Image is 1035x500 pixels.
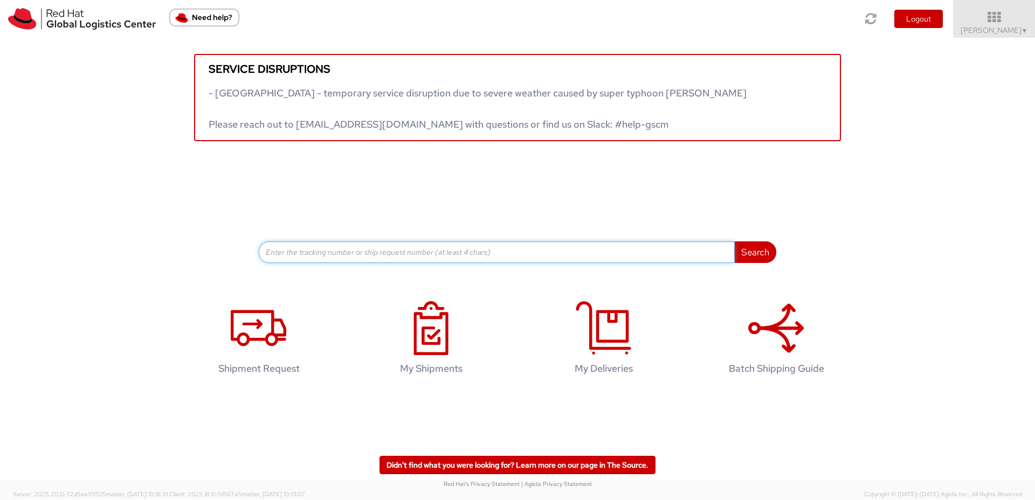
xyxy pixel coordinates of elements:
[362,363,501,374] h4: My Shipments
[961,25,1028,35] span: [PERSON_NAME]
[894,10,943,28] button: Logout
[209,63,826,75] h5: Service disruptions
[189,363,328,374] h4: Shipment Request
[178,290,340,391] a: Shipment Request
[350,290,512,391] a: My Shipments
[106,490,168,498] span: master, [DATE] 10:18:31
[864,490,1022,499] span: Copyright © [DATE]-[DATE] Agistix Inc., All Rights Reserved
[259,241,735,263] input: Enter the tracking number or ship request number (at least 4 chars)
[707,363,846,374] h4: Batch Shipping Guide
[695,290,857,391] a: Batch Shipping Guide
[169,9,239,26] button: Need help?
[534,363,673,374] h4: My Deliveries
[523,290,685,391] a: My Deliveries
[194,54,841,141] a: Service disruptions - [GEOGRAPHIC_DATA] - temporary service disruption due to severe weather caus...
[521,480,592,488] a: | Agistix Privacy Statement
[734,241,776,263] button: Search
[13,490,168,498] span: Server: 2025.20.0-32d5ea39505
[8,8,156,30] img: rh-logistics-00dfa346123c4ec078e1.svg
[209,87,747,130] span: - [GEOGRAPHIC_DATA] - temporary service disruption due to severe weather caused by super typhoon ...
[379,456,655,474] a: Didn't find what you were looking for? Learn more on our page in The Source.
[1022,26,1028,35] span: ▼
[241,490,305,498] span: master, [DATE] 10:01:07
[169,490,305,498] span: Client: 2025.18.0-fd567a5
[444,480,520,488] a: Red Hat's Privacy Statement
